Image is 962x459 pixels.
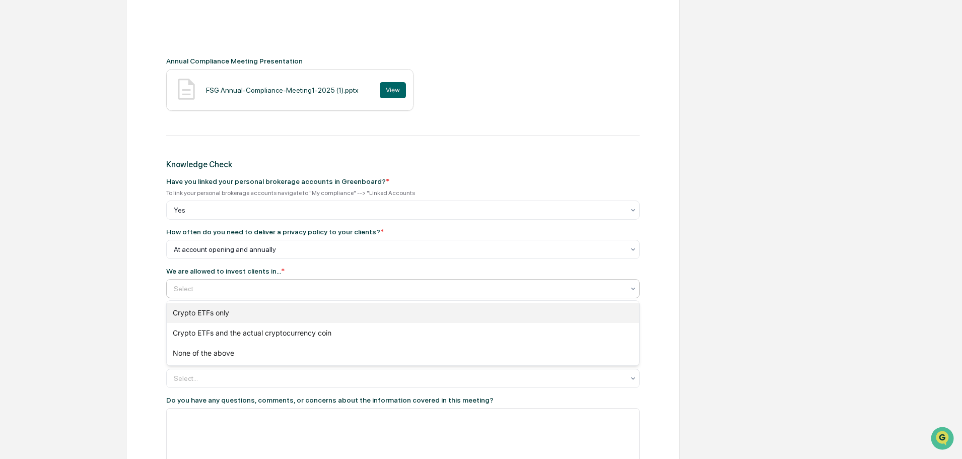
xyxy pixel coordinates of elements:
button: Start new chat [171,80,183,92]
div: Crypto ETFs and the actual cryptocurrency coin [167,323,639,343]
div: We are allowed to invest clients in... [166,267,285,275]
span: Data Lookup [20,146,63,156]
div: Do you have any questions, comments, or concerns about the information covered in this meeting? [166,396,640,404]
a: 🔎Data Lookup [6,142,67,160]
div: We're available if you need us! [34,87,127,95]
img: Document Icon [174,77,199,102]
a: 🗄️Attestations [69,123,129,141]
a: Powered byPylon [71,170,122,178]
div: Start new chat [34,77,165,87]
div: FSG Annual-Compliance-Meeting1-2025 (1).pptx [206,86,359,94]
div: How often do you need to deliver a privacy policy to your clients? [166,228,384,236]
div: 🖐️ [10,128,18,136]
a: 🖐️Preclearance [6,123,69,141]
div: 🗄️ [73,128,81,136]
div: To link your personal brokerage accounts navigate to "My compliance" --> "Linked Accounts [166,189,640,196]
p: How can we help? [10,21,183,37]
div: None of the above [167,343,639,363]
span: Attestations [83,127,125,137]
div: Crypto ETFs only [167,303,639,323]
div: Annual Compliance Meeting Presentation [166,57,640,65]
iframe: Open customer support [930,426,957,453]
div: Knowledge Check [166,160,640,169]
div: Have you linked your personal brokerage accounts in Greenboard? [166,177,389,185]
div: 🔎 [10,147,18,155]
span: Preclearance [20,127,65,137]
img: 1746055101610-c473b297-6a78-478c-a979-82029cc54cd1 [10,77,28,95]
span: Pylon [100,171,122,178]
button: View [380,82,406,98]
